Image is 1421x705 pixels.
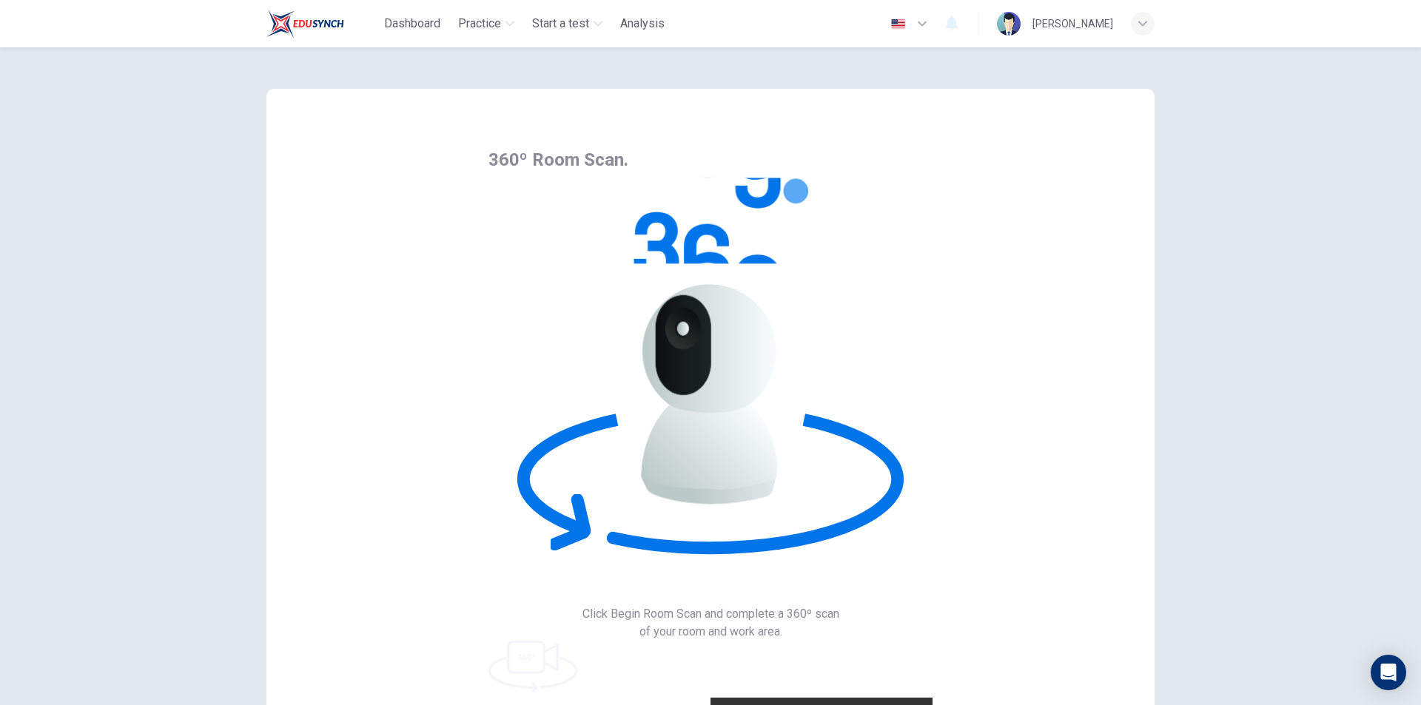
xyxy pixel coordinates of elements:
span: Dashboard [384,15,440,33]
button: Start a test [526,10,608,37]
img: Train Test logo [266,9,344,38]
button: Analysis [614,10,671,37]
button: Dashboard [378,10,446,37]
span: Click Begin Room Scan and complete a 360º scan [488,605,933,623]
span: Start a test [532,15,589,33]
a: Train Test logo [266,9,378,38]
img: en [889,18,907,30]
span: Analysis [620,15,665,33]
button: Practice [452,10,520,37]
span: of your room and work area. [488,623,933,641]
span: Practice [458,15,501,33]
div: [PERSON_NAME] [1032,15,1113,33]
span: 360º Room Scan. [488,149,628,170]
div: Open Intercom Messenger [1371,655,1406,690]
img: Profile picture [997,12,1021,36]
